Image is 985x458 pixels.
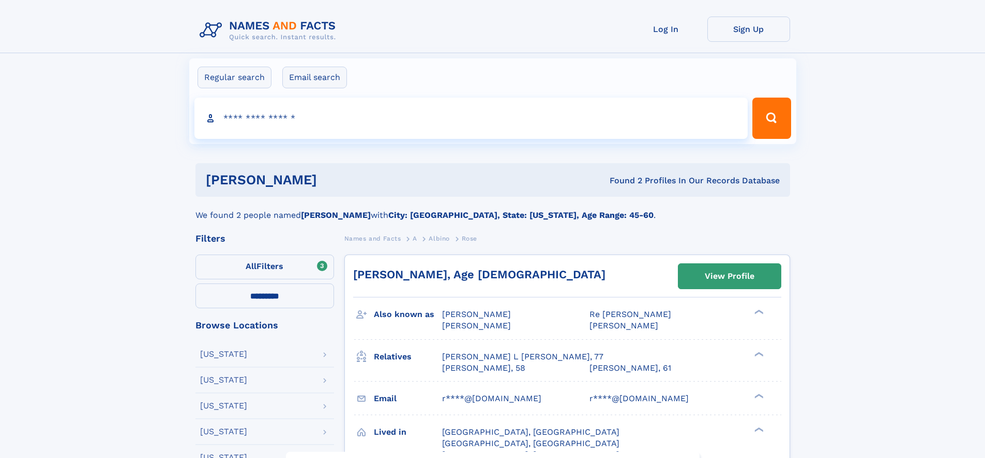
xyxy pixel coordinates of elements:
[442,351,603,362] a: [PERSON_NAME] L [PERSON_NAME], 77
[462,235,477,242] span: Rose
[429,235,450,242] span: Albino
[442,438,619,448] span: [GEOGRAPHIC_DATA], [GEOGRAPHIC_DATA]
[707,17,790,42] a: Sign Up
[353,268,605,281] a: [PERSON_NAME], Age [DEMOGRAPHIC_DATA]
[442,427,619,437] span: [GEOGRAPHIC_DATA], [GEOGRAPHIC_DATA]
[195,321,334,330] div: Browse Locations
[374,423,442,441] h3: Lived in
[442,362,525,374] a: [PERSON_NAME], 58
[344,232,401,245] a: Names and Facts
[195,234,334,243] div: Filters
[374,306,442,323] h3: Also known as
[282,67,347,88] label: Email search
[195,255,334,279] label: Filters
[413,235,417,242] span: A
[413,232,417,245] a: A
[752,351,764,357] div: ❯
[200,350,247,358] div: [US_STATE]
[388,210,654,220] b: City: [GEOGRAPHIC_DATA], State: [US_STATE], Age Range: 45-60
[752,309,764,315] div: ❯
[752,426,764,433] div: ❯
[374,390,442,407] h3: Email
[752,392,764,399] div: ❯
[194,98,748,139] input: search input
[625,17,707,42] a: Log In
[200,402,247,410] div: [US_STATE]
[589,321,658,330] span: [PERSON_NAME]
[200,376,247,384] div: [US_STATE]
[200,428,247,436] div: [US_STATE]
[589,309,671,319] span: Re [PERSON_NAME]
[705,264,754,288] div: View Profile
[246,261,256,271] span: All
[195,197,790,222] div: We found 2 people named with .
[442,321,511,330] span: [PERSON_NAME]
[195,17,344,44] img: Logo Names and Facts
[442,309,511,319] span: [PERSON_NAME]
[678,264,781,289] a: View Profile
[463,175,780,186] div: Found 2 Profiles In Our Records Database
[198,67,271,88] label: Regular search
[429,232,450,245] a: Albino
[206,173,463,186] h1: [PERSON_NAME]
[752,98,791,139] button: Search Button
[374,348,442,366] h3: Relatives
[589,362,671,374] a: [PERSON_NAME], 61
[301,210,371,220] b: [PERSON_NAME]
